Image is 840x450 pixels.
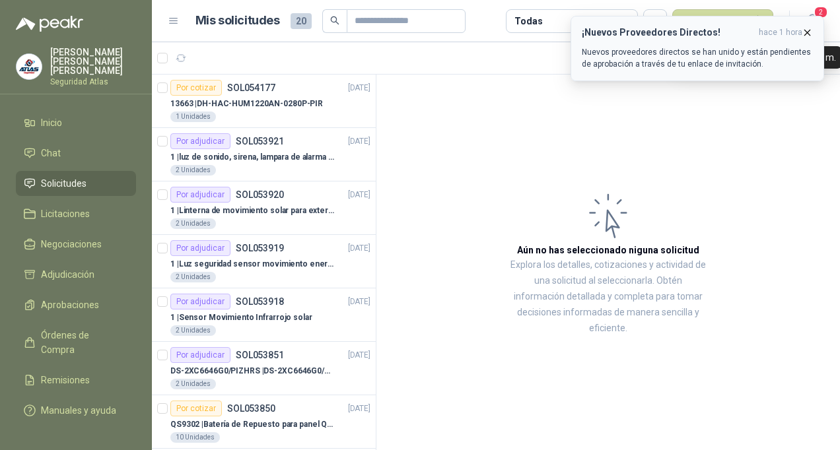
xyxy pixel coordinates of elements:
[170,365,335,377] p: DS-2XC6646G0/PIZHRS | DS-2XC6646G0/PIZHRS(2.8-12mm)(O-STD)
[170,240,230,256] div: Por adjudicar
[152,128,376,181] a: Por adjudicarSOL053921[DATE] 1 |luz de sonido, sirena, lampara de alarma solar2 Unidades
[16,171,136,196] a: Solicitudes
[170,294,230,309] div: Por adjudicar
[170,80,222,96] div: Por cotizar
[170,205,335,217] p: 1 | Linterna de movimiento solar para exteriores con 77 leds
[50,48,136,75] p: [PERSON_NAME] [PERSON_NAME] [PERSON_NAME]
[152,342,376,395] a: Por adjudicarSOL053851[DATE] DS-2XC6646G0/PIZHRS |DS-2XC6646G0/PIZHRS(2.8-12mm)(O-STD)2 Unidades
[41,115,62,130] span: Inicio
[348,189,370,201] p: [DATE]
[800,9,824,33] button: 2
[170,418,335,431] p: QS9302 | Batería de Repuesto para panel Qolsys QS9302
[50,78,136,86] p: Seguridad Atlas
[17,54,42,79] img: Company Logo
[41,328,123,357] span: Órdenes de Compra
[41,403,116,418] span: Manuales y ayuda
[170,432,220,443] div: 10 Unidades
[152,288,376,342] a: Por adjudicarSOL053918[DATE] 1 |Sensor Movimiento Infrarrojo solar2 Unidades
[227,83,275,92] p: SOL054177
[170,133,230,149] div: Por adjudicar
[16,16,83,32] img: Logo peakr
[348,242,370,255] p: [DATE]
[170,187,230,203] div: Por adjudicar
[41,373,90,387] span: Remisiones
[170,112,216,122] div: 1 Unidades
[170,218,216,229] div: 2 Unidades
[672,9,773,33] button: Nueva solicitud
[41,176,87,191] span: Solicitudes
[16,201,136,226] a: Licitaciones
[508,257,708,337] p: Explora los detalles, cotizaciones y actividad de una solicitud al seleccionarla. Obtén informaci...
[16,323,136,362] a: Órdenes de Compra
[16,398,136,423] a: Manuales y ayuda
[16,110,136,135] a: Inicio
[16,232,136,257] a: Negociaciones
[170,347,230,363] div: Por adjudicar
[170,311,312,324] p: 1 | Sensor Movimiento Infrarrojo solar
[170,325,216,336] div: 2 Unidades
[291,13,312,29] span: 20
[152,181,376,235] a: Por adjudicarSOL053920[DATE] 1 |Linterna de movimiento solar para exteriores con 77 leds2 Unidades
[330,16,339,25] span: search
[41,237,102,251] span: Negociaciones
[236,190,284,199] p: SOL053920
[236,297,284,306] p: SOL053918
[514,14,542,28] div: Todas
[16,262,136,287] a: Adjudicación
[152,235,376,288] a: Por adjudicarSOL053919[DATE] 1 |Luz seguridad sensor movimiento energia solar2 Unidades
[170,401,222,416] div: Por cotizar
[152,395,376,449] a: Por cotizarSOL053850[DATE] QS9302 |Batería de Repuesto para panel Qolsys QS930210 Unidades
[571,16,824,81] button: ¡Nuevos Proveedores Directos!hace 1 hora Nuevos proveedores directos se han unido y están pendien...
[227,404,275,413] p: SOL053850
[517,243,699,257] h3: Aún no has seleccionado niguna solicitud
[195,11,280,30] h1: Mis solicitudes
[348,135,370,148] p: [DATE]
[236,243,284,253] p: SOL053919
[41,267,94,282] span: Adjudicación
[41,298,99,312] span: Aprobaciones
[16,141,136,166] a: Chat
[170,258,335,271] p: 1 | Luz seguridad sensor movimiento energia solar
[814,6,828,18] span: 2
[348,296,370,308] p: [DATE]
[170,379,216,389] div: 2 Unidades
[348,82,370,94] p: [DATE]
[152,75,376,128] a: Por cotizarSOL054177[DATE] 13663 |DH-HAC-HUM1220AN-0280P-PIR1 Unidades
[236,350,284,360] p: SOL053851
[759,27,802,38] span: hace 1 hora
[348,349,370,362] p: [DATE]
[170,151,335,164] p: 1 | luz de sonido, sirena, lampara de alarma solar
[236,137,284,146] p: SOL053921
[170,98,323,110] p: 13663 | DH-HAC-HUM1220AN-0280P-PIR
[16,292,136,317] a: Aprobaciones
[582,46,813,70] p: Nuevos proveedores directos se han unido y están pendientes de aprobación a través de tu enlace d...
[348,402,370,415] p: [DATE]
[170,165,216,176] div: 2 Unidades
[16,368,136,393] a: Remisiones
[41,146,61,160] span: Chat
[582,27,753,38] h3: ¡Nuevos Proveedores Directos!
[170,272,216,282] div: 2 Unidades
[41,207,90,221] span: Licitaciones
